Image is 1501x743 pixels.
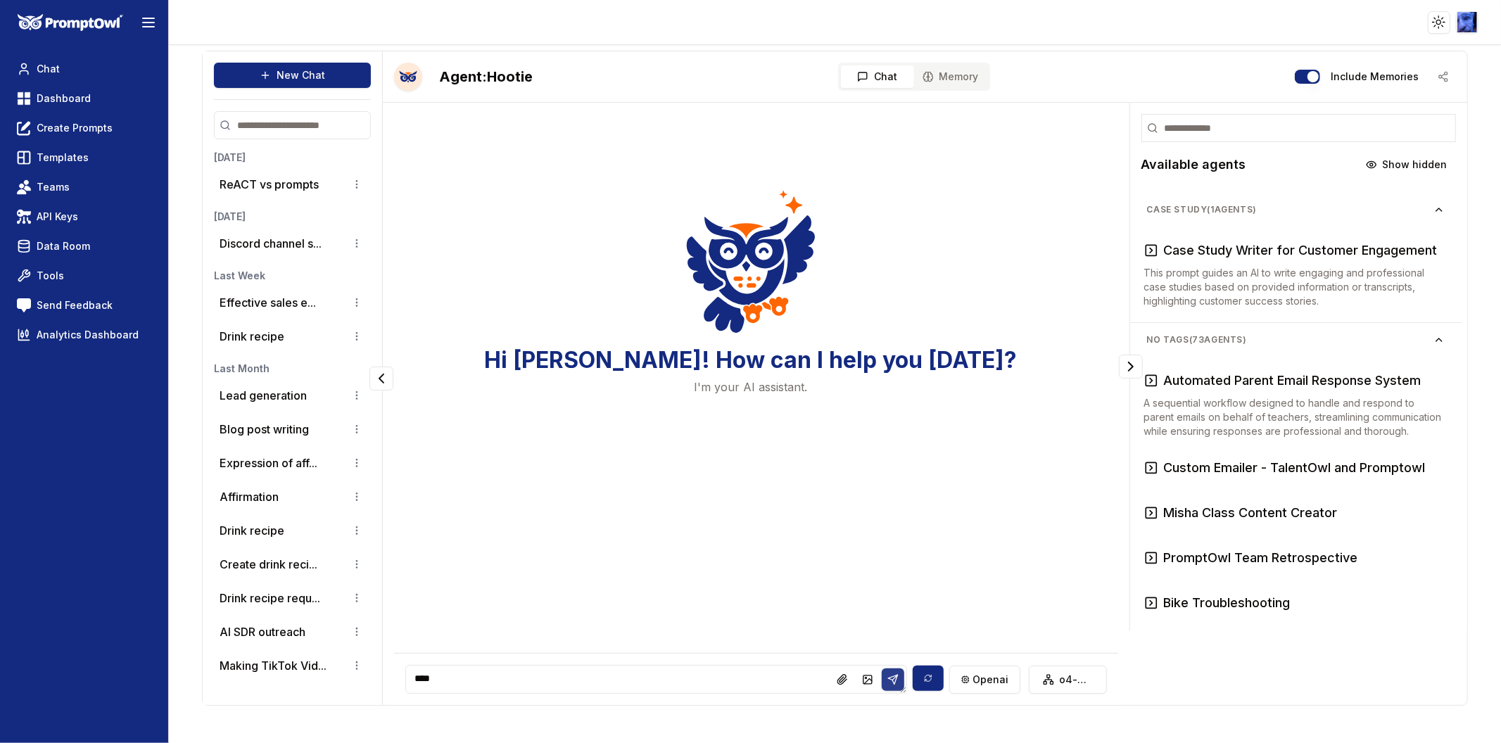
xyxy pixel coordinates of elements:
[394,63,422,91] button: Talk with Hootie
[220,623,305,640] p: AI SDR outreach
[11,204,157,229] a: API Keys
[1119,355,1143,379] button: Collapse panel
[369,367,393,390] button: Collapse panel
[1147,334,1433,345] span: No Tags ( 73 agents)
[214,362,371,376] h3: Last Month
[694,379,807,395] p: I'm your AI assistant.
[37,151,89,165] span: Templates
[18,14,123,32] img: PromptOwl
[37,210,78,224] span: API Keys
[348,488,365,505] button: Conversation options
[220,235,322,252] button: Discord channel s...
[37,91,91,106] span: Dashboard
[348,590,365,607] button: Conversation options
[1164,503,1338,523] h3: Misha Class Content Creator
[220,176,319,193] p: ReACT vs prompts
[348,455,365,471] button: Conversation options
[214,210,371,224] h3: [DATE]
[220,455,317,471] button: Expression of aff...
[949,666,1020,694] button: openai
[214,269,371,283] h3: Last Week
[484,348,1017,373] h3: Hi [PERSON_NAME]! How can I help you [DATE]?
[348,623,365,640] button: Conversation options
[1136,198,1456,221] button: case study(1agents)
[348,556,365,573] button: Conversation options
[11,174,157,200] a: Teams
[37,298,113,312] span: Send Feedback
[348,421,365,438] button: Conversation options
[1331,72,1419,82] label: Include memories in the messages below
[1136,329,1456,351] button: No Tags(73agents)
[214,151,371,165] h3: [DATE]
[1059,673,1095,687] span: o4-mini
[348,522,365,539] button: Conversation options
[220,328,284,345] p: Drink recipe
[394,63,422,91] img: Bot
[11,293,157,318] a: Send Feedback
[220,421,309,438] p: Blog post writing
[1457,12,1478,32] img: ACg8ocLIQrZOk08NuYpm7ecFLZE0xiClguSD1EtfFjuoGWgIgoqgD8A6FQ=s96-c
[1383,158,1448,172] span: Show hidden
[220,556,317,573] button: Create drink reci...
[1141,155,1246,174] h2: Available agents
[11,145,157,170] a: Templates
[220,657,327,674] button: Making TikTok Vid...
[37,62,60,76] span: Chat
[11,322,157,348] a: Analytics Dashboard
[348,657,365,674] button: Conversation options
[11,115,157,141] a: Create Prompts
[220,387,307,404] p: Lead generation
[1164,548,1358,568] h3: PromptOwl Team Retrospective
[348,387,365,404] button: Conversation options
[220,294,316,311] button: Effective sales e...
[37,239,90,253] span: Data Room
[214,63,371,88] button: New Chat
[348,235,365,252] button: Conversation options
[348,176,365,193] button: Conversation options
[973,673,1008,687] span: openai
[37,269,64,283] span: Tools
[220,590,320,607] button: Drink recipe requ...
[1147,204,1433,215] span: case study ( 1 agents)
[1164,241,1438,260] h3: Case Study Writer for Customer Engagement
[37,180,70,194] span: Teams
[939,70,979,84] span: Memory
[11,56,157,82] a: Chat
[348,328,365,345] button: Conversation options
[1144,266,1448,308] p: This prompt guides an AI to write engaging and professional case studies based on provided inform...
[11,234,157,259] a: Data Room
[1164,371,1421,390] h3: Automated Parent Email Response System
[220,522,284,539] p: Drink recipe
[11,263,157,288] a: Tools
[1144,396,1448,438] p: A sequential workflow designed to handle and respond to parent emails on behalf of teachers, stre...
[874,70,897,84] span: Chat
[1295,70,1320,84] button: Include memories in the messages below
[439,67,533,87] h2: Hootie
[1164,593,1291,613] h3: Bike Troubleshooting
[17,298,31,312] img: feedback
[37,121,113,135] span: Create Prompts
[11,86,157,111] a: Dashboard
[686,187,816,336] img: Welcome Owl
[1029,666,1107,694] button: o4-mini
[1164,458,1426,478] h3: Custom Emailer - TalentOwl and Promptowl
[1357,153,1456,176] button: Show hidden
[37,328,139,342] span: Analytics Dashboard
[348,294,365,311] button: Conversation options
[913,666,944,691] button: Sync model selection with the edit page
[220,488,279,505] p: Affirmation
